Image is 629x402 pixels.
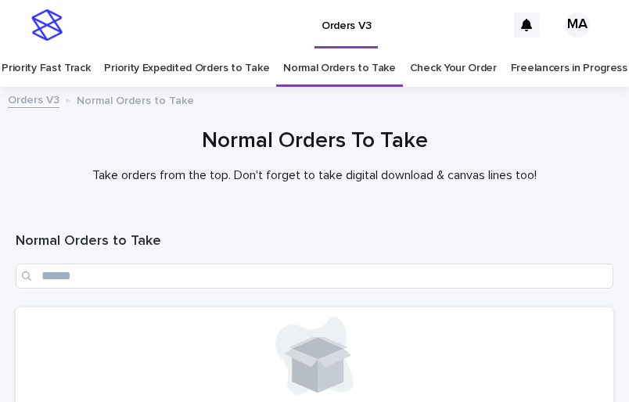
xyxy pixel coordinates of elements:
[16,264,613,289] input: Search
[31,9,63,41] img: stacker-logo-s-only.png
[283,50,396,87] a: Normal Orders to Take
[77,91,194,108] p: Normal Orders to Take
[16,127,613,156] h1: Normal Orders To Take
[16,232,613,251] h1: Normal Orders to Take
[16,168,613,183] p: Take orders from the top. Don't forget to take digital download & canvas lines too!
[2,50,90,87] a: Priority Fast Track
[565,13,590,38] div: MA
[410,50,497,87] a: Check Your Order
[511,50,627,87] a: Freelancers in Progress
[8,90,59,108] a: Orders V3
[104,50,269,87] a: Priority Expedited Orders to Take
